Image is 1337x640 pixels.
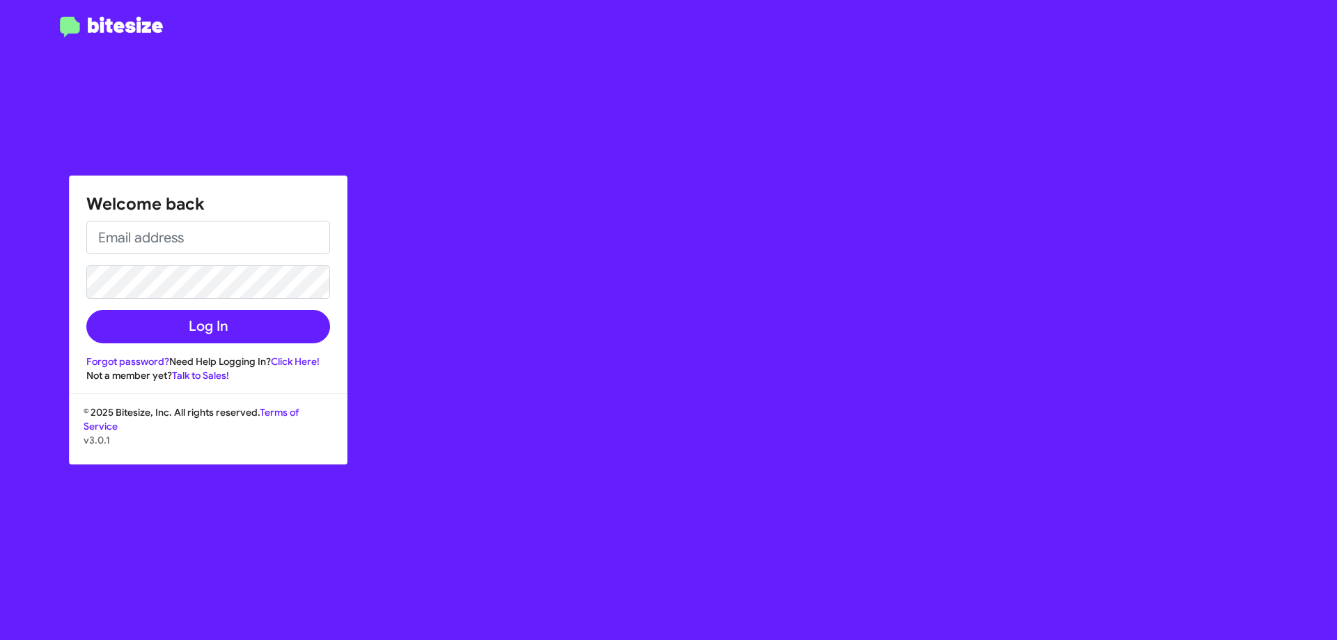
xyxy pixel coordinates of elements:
a: Forgot password? [86,355,169,368]
a: Talk to Sales! [172,369,229,382]
p: v3.0.1 [84,433,333,447]
input: Email address [86,221,330,254]
div: © 2025 Bitesize, Inc. All rights reserved. [70,405,347,464]
a: Click Here! [271,355,320,368]
h1: Welcome back [86,193,330,215]
div: Not a member yet? [86,368,330,382]
button: Log In [86,310,330,343]
div: Need Help Logging In? [86,354,330,368]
